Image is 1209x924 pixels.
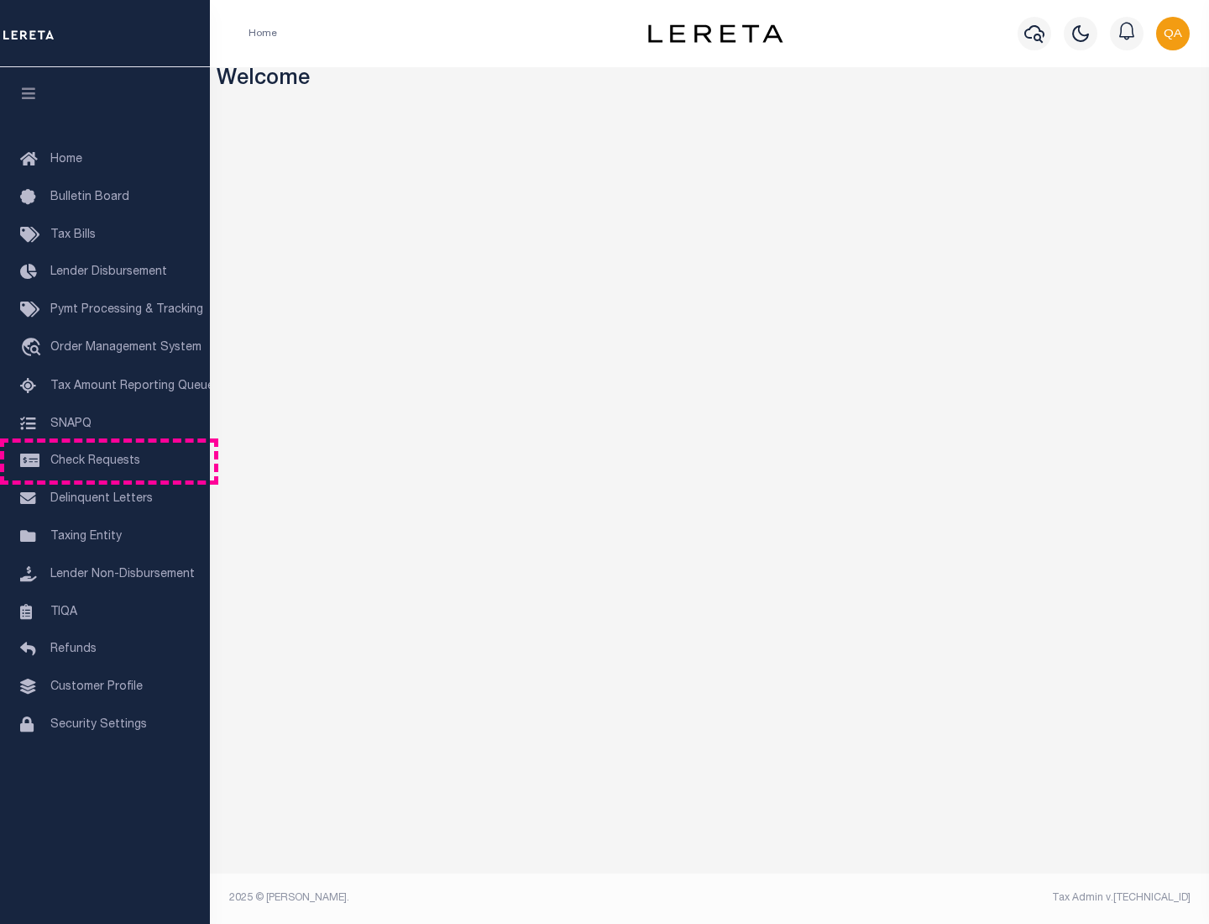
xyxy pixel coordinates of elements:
[249,26,277,41] li: Home
[722,890,1191,906] div: Tax Admin v.[TECHNICAL_ID]
[50,381,214,392] span: Tax Amount Reporting Queue
[50,606,77,617] span: TIQA
[20,338,47,360] i: travel_explore
[50,681,143,693] span: Customer Profile
[50,342,201,354] span: Order Management System
[50,229,96,241] span: Tax Bills
[50,569,195,580] span: Lender Non-Disbursement
[217,67,1203,93] h3: Welcome
[50,643,97,655] span: Refunds
[1156,17,1190,50] img: svg+xml;base64,PHN2ZyB4bWxucz0iaHR0cDovL3d3dy53My5vcmcvMjAwMC9zdmciIHBvaW50ZXItZXZlbnRzPSJub25lIi...
[50,455,140,467] span: Check Requests
[50,417,92,429] span: SNAPQ
[50,304,203,316] span: Pymt Processing & Tracking
[50,266,167,278] span: Lender Disbursement
[50,192,129,203] span: Bulletin Board
[50,719,147,731] span: Security Settings
[50,531,122,543] span: Taxing Entity
[50,154,82,165] span: Home
[648,24,782,43] img: logo-dark.svg
[217,890,710,906] div: 2025 © [PERSON_NAME].
[50,493,153,505] span: Delinquent Letters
